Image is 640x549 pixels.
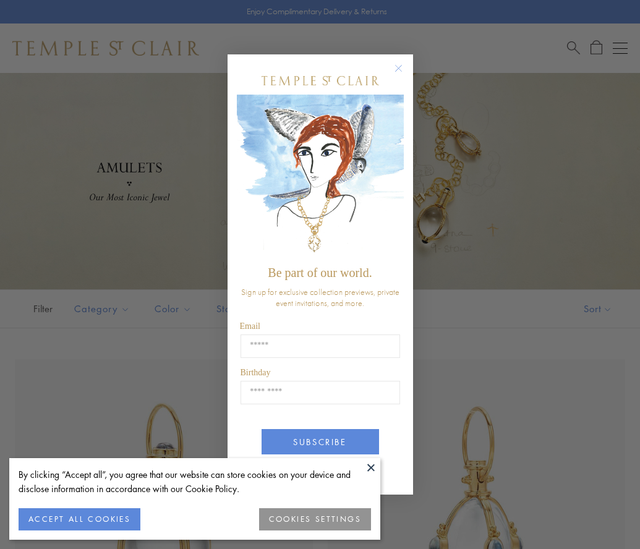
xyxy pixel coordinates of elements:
span: Birthday [241,368,271,377]
button: Close dialog [397,67,412,82]
input: Email [241,334,400,358]
button: COOKIES SETTINGS [259,508,371,530]
span: Email [240,321,260,331]
span: Be part of our world. [268,266,372,279]
img: Temple St. Clair [262,76,379,85]
span: Sign up for exclusive collection previews, private event invitations, and more. [241,286,399,309]
button: SUBSCRIBE [262,429,379,454]
div: By clicking “Accept all”, you agree that our website can store cookies on your device and disclos... [19,467,371,496]
button: ACCEPT ALL COOKIES [19,508,140,530]
img: c4a9eb12-d91a-4d4a-8ee0-386386f4f338.jpeg [237,95,404,260]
